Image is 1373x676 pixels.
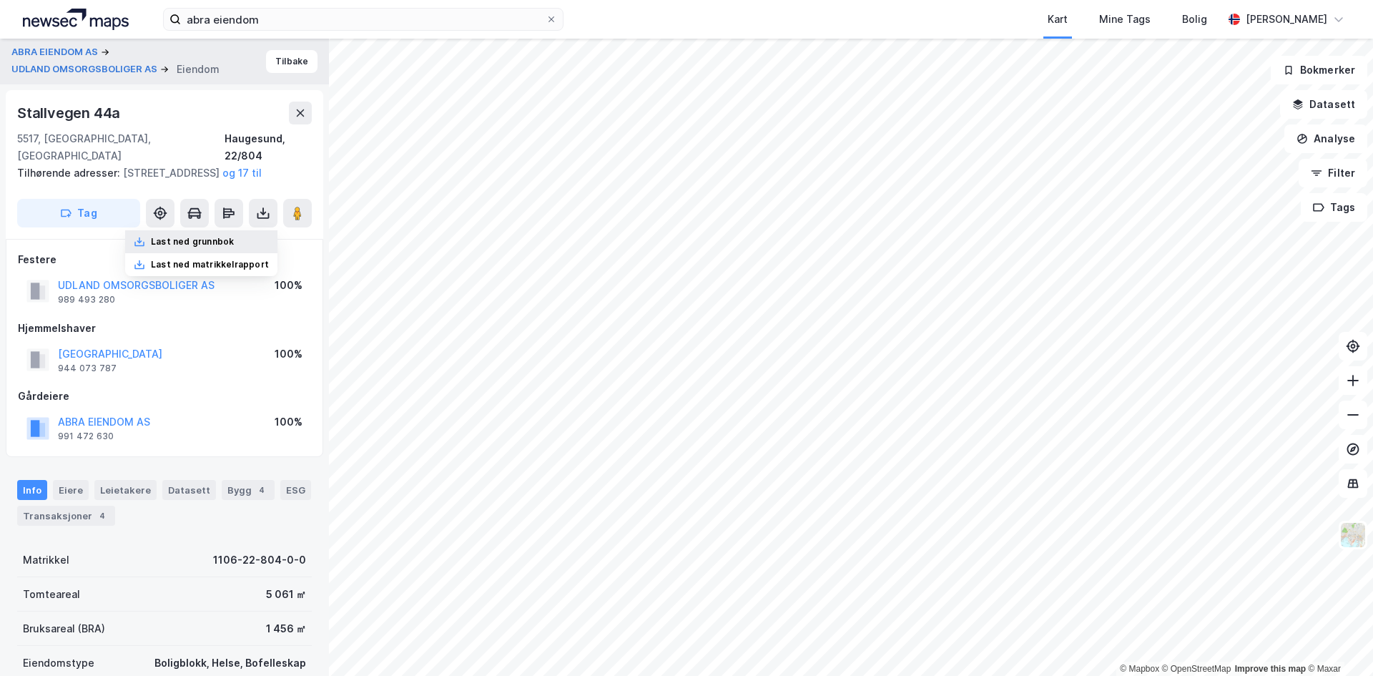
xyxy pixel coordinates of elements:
[1301,607,1373,676] div: Kontrollprogram for chat
[266,50,318,73] button: Tilbake
[162,480,216,500] div: Datasett
[1048,11,1068,28] div: Kart
[23,586,80,603] div: Tomteareal
[58,431,114,442] div: 991 472 630
[11,45,101,59] button: ABRA EIENDOM AS
[18,251,311,268] div: Festere
[1299,159,1367,187] button: Filter
[17,165,300,182] div: [STREET_ADDRESS]
[53,480,89,500] div: Eiere
[95,509,109,523] div: 4
[275,346,302,363] div: 100%
[58,363,117,374] div: 944 073 787
[1235,664,1306,674] a: Improve this map
[151,259,269,270] div: Last ned matrikkelrapport
[18,320,311,337] div: Hjemmelshaver
[1099,11,1151,28] div: Mine Tags
[23,552,69,569] div: Matrikkel
[11,62,160,77] button: UDLAND OMSORGSBOLIGER AS
[275,277,302,294] div: 100%
[58,294,115,305] div: 989 493 280
[1182,11,1207,28] div: Bolig
[266,620,306,637] div: 1 456 ㎡
[1280,90,1367,119] button: Datasett
[275,413,302,431] div: 100%
[23,620,105,637] div: Bruksareal (BRA)
[177,61,220,78] div: Eiendom
[17,102,123,124] div: Stallvegen 44a
[17,130,225,165] div: 5517, [GEOGRAPHIC_DATA], [GEOGRAPHIC_DATA]
[222,480,275,500] div: Bygg
[1301,607,1373,676] iframe: Chat Widget
[151,236,234,248] div: Last ned grunnbok
[17,506,115,526] div: Transaksjoner
[213,552,306,569] div: 1106-22-804-0-0
[17,199,140,227] button: Tag
[1301,193,1367,222] button: Tags
[23,655,94,672] div: Eiendomstype
[23,9,129,30] img: logo.a4113a55bc3d86da70a041830d287a7e.svg
[1246,11,1327,28] div: [PERSON_NAME]
[1120,664,1159,674] a: Mapbox
[1339,521,1367,549] img: Z
[154,655,306,672] div: Boligblokk, Helse, Bofelleskap
[181,9,546,30] input: Søk på adresse, matrikkel, gårdeiere, leietakere eller personer
[17,480,47,500] div: Info
[18,388,311,405] div: Gårdeiere
[1271,56,1367,84] button: Bokmerker
[255,483,269,497] div: 4
[1284,124,1367,153] button: Analyse
[266,586,306,603] div: 5 061 ㎡
[17,167,123,179] span: Tilhørende adresser:
[280,480,311,500] div: ESG
[94,480,157,500] div: Leietakere
[1162,664,1231,674] a: OpenStreetMap
[225,130,312,165] div: Haugesund, 22/804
